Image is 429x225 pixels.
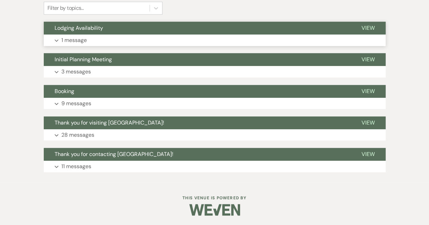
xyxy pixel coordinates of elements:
[44,129,386,141] button: 28 messages
[44,22,351,35] button: Lodging Availability
[55,24,103,31] span: Lodging Availability
[351,116,386,129] button: View
[61,162,91,171] p: 11 messages
[47,4,84,12] div: Filter by topics...
[44,66,386,77] button: 3 messages
[44,98,386,109] button: 9 messages
[189,198,240,222] img: Weven Logo
[61,36,87,45] p: 1 message
[362,119,375,126] span: View
[61,67,91,76] p: 3 messages
[362,151,375,158] span: View
[55,151,173,158] span: Thank you for contacting [GEOGRAPHIC_DATA]!
[351,85,386,98] button: View
[362,88,375,95] span: View
[61,131,94,139] p: 28 messages
[44,161,386,172] button: 11 messages
[362,24,375,31] span: View
[61,99,91,108] p: 9 messages
[55,88,74,95] span: Booking
[351,53,386,66] button: View
[362,56,375,63] span: View
[55,119,164,126] span: Thank you for visiting [GEOGRAPHIC_DATA]!
[351,148,386,161] button: View
[55,56,112,63] span: Initial Planning Meeting
[44,35,386,46] button: 1 message
[44,53,351,66] button: Initial Planning Meeting
[44,148,351,161] button: Thank you for contacting [GEOGRAPHIC_DATA]!
[44,116,351,129] button: Thank you for visiting [GEOGRAPHIC_DATA]!
[351,22,386,35] button: View
[44,85,351,98] button: Booking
